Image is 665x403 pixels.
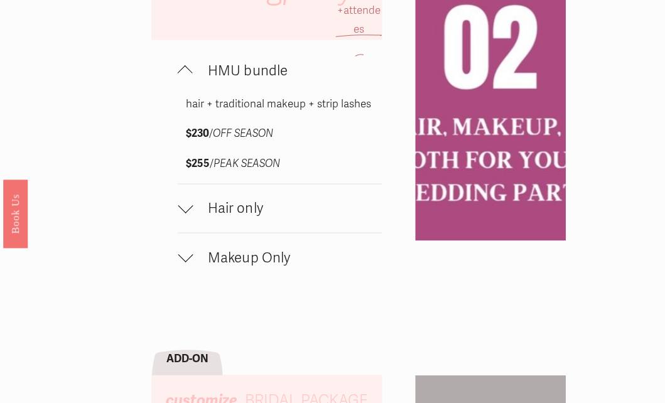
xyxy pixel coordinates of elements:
[193,200,381,217] span: Hair only
[186,95,374,114] p: hair + traditional makeup + strip lashes
[178,46,381,95] button: HMU bundle
[178,184,381,232] button: Hair only
[178,233,381,281] button: Makeup Only
[178,95,381,183] div: HMU bundle
[3,180,28,248] a: Book Us
[193,249,381,266] span: Makeup Only
[213,127,273,140] em: OFF SEASON
[343,4,381,36] span: attendees
[193,62,381,79] span: HMU bundle
[337,4,343,17] span: +
[214,157,280,170] em: PEAK SEASON
[166,352,208,365] strong: ADD-ON
[186,154,374,174] p: /
[186,157,210,170] strong: $255
[186,124,374,144] p: /
[186,127,209,140] strong: $230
